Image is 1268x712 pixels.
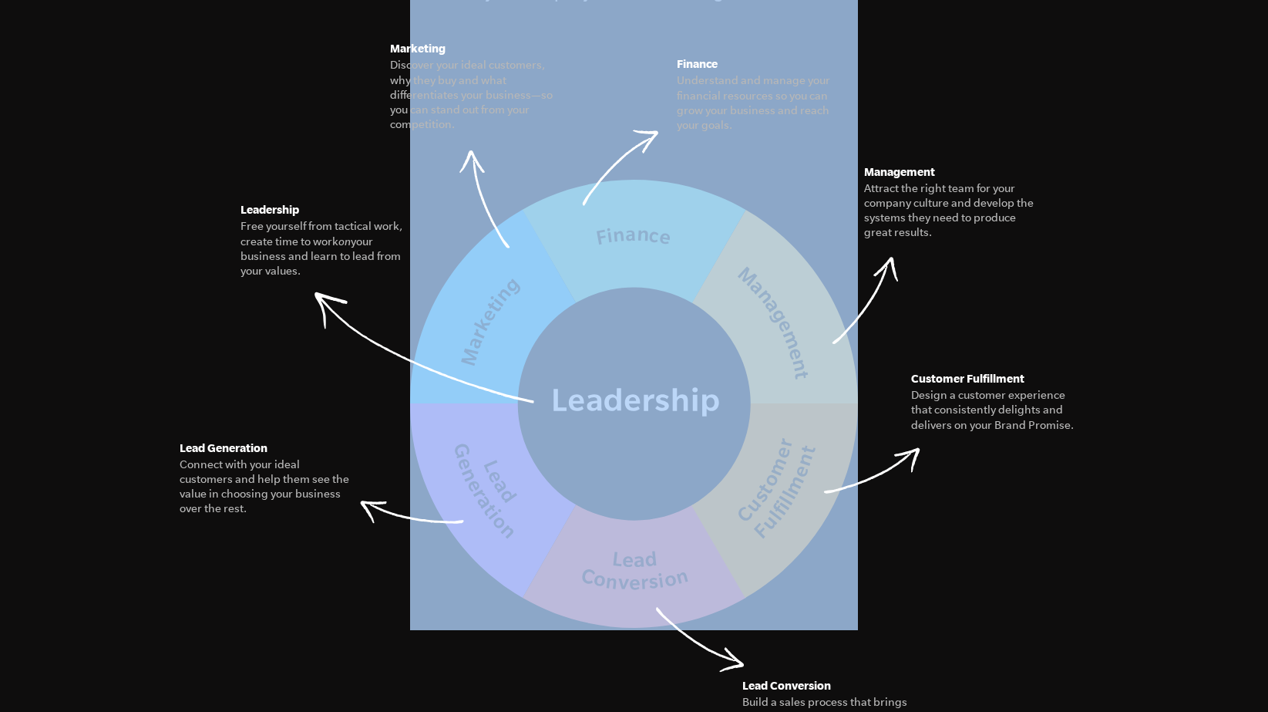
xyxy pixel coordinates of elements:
[180,457,352,517] figcaption: Connect with your ideal customers and help them see the value in choosing your business over the ...
[338,235,351,248] i: on
[390,39,563,58] h5: Marketing
[240,219,413,278] figcaption: Free yourself from tactical work, create time to work your business and learn to lead from your v...
[911,388,1084,433] figcaption: Design a customer experience that consistently delights and delivers on your Brand Promise.
[911,369,1084,388] h5: Customer Fulfillment
[240,201,413,219] h5: Leadership
[390,58,563,132] figcaption: Discover your ideal customers, why they buy and what differentiates your business—so you can stan...
[1191,638,1268,712] iframe: Chat Widget
[677,73,849,133] figcaption: Understand and manage your financial resources so you can grow your business and reach your goals.
[677,55,849,73] h5: Finance
[742,677,915,695] h5: Lead Conversion
[864,163,1037,181] h5: Management
[180,439,352,457] h5: Lead Generation
[864,181,1037,241] figcaption: Attract the right team for your company culture and develop the systems they need to produce grea...
[410,179,858,628] img: The Seven Essential Systems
